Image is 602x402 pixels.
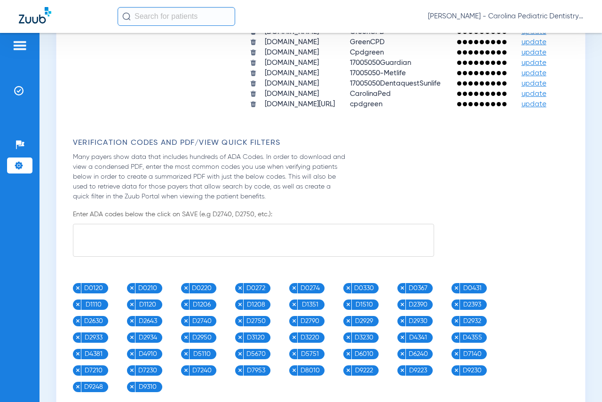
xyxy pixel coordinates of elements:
[454,368,459,373] img: x.svg
[522,80,547,87] span: update
[522,70,547,77] span: update
[346,285,351,291] img: x.svg
[346,368,351,373] img: x.svg
[350,28,385,35] span: GreenCPD
[118,7,235,26] input: Search for patients
[352,365,376,376] span: D9222
[129,335,135,340] img: x.svg
[244,283,268,293] span: D0272
[250,90,257,97] img: trash.svg
[400,351,405,356] img: x.svg
[350,59,411,66] span: 17005050Guardian
[522,28,547,35] span: update
[350,49,384,56] span: Cpdgreen
[460,349,484,359] span: D7140
[238,302,243,307] img: x.svg
[406,365,430,376] span: D9223
[75,384,80,389] img: x.svg
[129,368,135,373] img: x.svg
[81,332,106,343] span: D2933
[454,302,459,307] img: x.svg
[75,351,80,356] img: x.svg
[346,335,351,340] img: x.svg
[183,302,189,307] img: x.svg
[135,332,160,343] span: D2934
[183,318,189,323] img: x.svg
[352,300,376,310] span: D1510
[406,300,430,310] span: D2390
[454,351,459,356] img: x.svg
[81,300,106,310] span: D1110
[190,332,214,343] span: D2950
[244,332,268,343] span: D3120
[406,349,430,359] span: D6240
[73,152,348,202] p: Many payers show data that includes hundreds of ADA Codes. In order to download and view a conden...
[81,316,106,326] span: D2630
[460,365,484,376] span: D9230
[81,283,106,293] span: D0120
[190,316,214,326] span: D2740
[258,48,342,57] td: [DOMAIN_NAME]
[352,349,376,359] span: D6010
[258,89,342,99] td: [DOMAIN_NAME]
[292,368,297,373] img: x.svg
[460,332,484,343] span: D4355
[352,316,376,326] span: D2929
[346,318,351,323] img: x.svg
[555,357,602,402] div: Chat Widget
[298,349,322,359] span: D5751
[190,349,214,359] span: D5110
[190,300,214,310] span: D1206
[292,302,297,307] img: x.svg
[406,283,430,293] span: D0367
[183,368,189,373] img: x.svg
[406,316,430,326] span: D2930
[258,79,342,88] td: [DOMAIN_NAME]
[292,285,297,291] img: x.svg
[135,365,160,376] span: D7230
[238,335,243,340] img: x.svg
[250,59,257,66] img: trash.svg
[350,80,441,87] span: 17005050DentaquestSunlife
[454,285,459,291] img: x.svg
[298,332,322,343] span: D3220
[75,302,80,307] img: x.svg
[250,70,257,77] img: trash.svg
[183,351,189,356] img: x.svg
[258,100,342,109] td: [DOMAIN_NAME][URL]
[522,39,547,46] span: update
[81,349,106,359] span: D4381
[350,70,406,77] span: 17005050-Metlife
[454,335,459,340] img: x.svg
[250,101,257,108] img: trash.svg
[129,351,135,356] img: x.svg
[244,349,268,359] span: D5670
[428,12,583,21] span: [PERSON_NAME] - Carolina Pediatric Dentistry
[350,101,382,108] span: cpdgreen
[298,316,322,326] span: D2790
[352,283,376,293] span: D0330
[135,283,160,293] span: D0210
[238,368,243,373] img: x.svg
[244,316,268,326] span: D2750
[522,101,547,108] span: update
[238,285,243,291] img: x.svg
[135,382,160,392] span: D9310
[129,302,135,307] img: x.svg
[406,332,430,343] span: D4341
[292,351,297,356] img: x.svg
[238,318,243,323] img: x.svg
[135,300,160,310] span: D1120
[258,69,342,78] td: [DOMAIN_NAME]
[183,335,189,340] img: x.svg
[400,335,405,340] img: x.svg
[350,90,391,97] span: CarolinaPed
[460,316,484,326] span: D2932
[522,49,547,56] span: update
[400,368,405,373] img: x.svg
[244,300,268,310] span: D1208
[190,283,214,293] span: D0220
[238,351,243,356] img: x.svg
[460,283,484,293] span: D0431
[183,285,189,291] img: x.svg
